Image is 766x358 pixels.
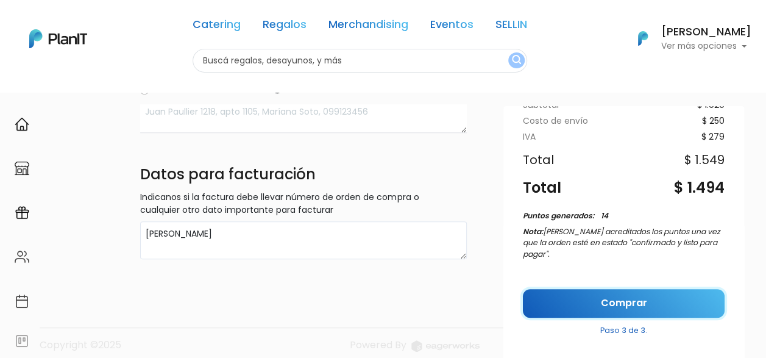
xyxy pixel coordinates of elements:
img: logo_eagerworks-044938b0bf012b96b195e05891a56339191180c2d98ce7df62ca656130a436fa.svg [411,340,480,352]
div: $ 1.549 [684,154,725,166]
a: SELLIN [495,20,527,34]
h6: [PERSON_NAME] [661,27,751,38]
div: Subtotal [523,101,559,110]
div: IVA [523,133,536,141]
img: marketplace-4ceaa7011d94191e9ded77b95e3339b90024bf715f7c57f8cf31f2d8c509eaba.svg [15,161,29,176]
div: $ 1.494 [674,177,725,199]
div: ¿Necesitás ayuda? [63,12,176,35]
h4: Datos para facturación [140,166,467,186]
p: Ver más opciones [661,42,751,51]
input: Buscá regalos, desayunos, y más [193,49,527,73]
img: search_button-432b6d5273f82d61273b3651a40e1bd1b912527efae98b1b7a1b2c0702e16a8d.svg [512,55,521,66]
img: campaigns-02234683943229c281be62815700db0a1741e53638e28bf9629b52c665b00959.svg [15,206,29,220]
img: home-e721727adea9d79c4d83392d1f703f7f8bce08238fde08b1acbfd93340b81755.svg [15,117,29,132]
a: Comprar [523,289,725,318]
div: Costo de envío [523,117,588,126]
div: Puntos generados: [523,210,594,221]
img: people-662611757002400ad9ed0e3c099ab2801c6687ba6c219adb57efc949bc21e19d.svg [15,249,29,264]
div: $ 1.020 [697,101,725,110]
p: Paso 3 de 3. [523,320,725,336]
img: feedback-78b5a0c8f98aac82b08bfc38622c3050aee476f2c9584af64705fc4e61158814.svg [15,334,29,348]
img: PlanIt Logo [629,25,656,52]
p: Nota: [523,226,725,260]
div: $ 279 [701,133,725,141]
div: 14 [601,210,608,221]
div: Total [523,177,561,199]
a: Merchandising [328,20,408,34]
p: Indicanos si la factura debe llevar número de orden de compra o cualquier otro dato importante pa... [140,191,467,217]
a: Eventos [430,20,473,34]
img: calendar-87d922413cdce8b2cf7b7f5f62616a5cf9e4887200fb71536465627b3292af00.svg [15,294,29,309]
div: $ 250 [702,117,725,126]
a: Regalos [263,20,307,34]
span: [PERSON_NAME] acreditados los puntos una vez que la orden esté en estado "confirmado y listo para... [523,226,720,259]
span: translation missing: es.layouts.footer.powered_by [350,338,406,352]
img: PlanIt Logo [29,29,87,48]
a: Catering [193,20,241,34]
button: PlanIt Logo [PERSON_NAME] Ver más opciones [622,23,751,54]
div: Total [523,154,554,166]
